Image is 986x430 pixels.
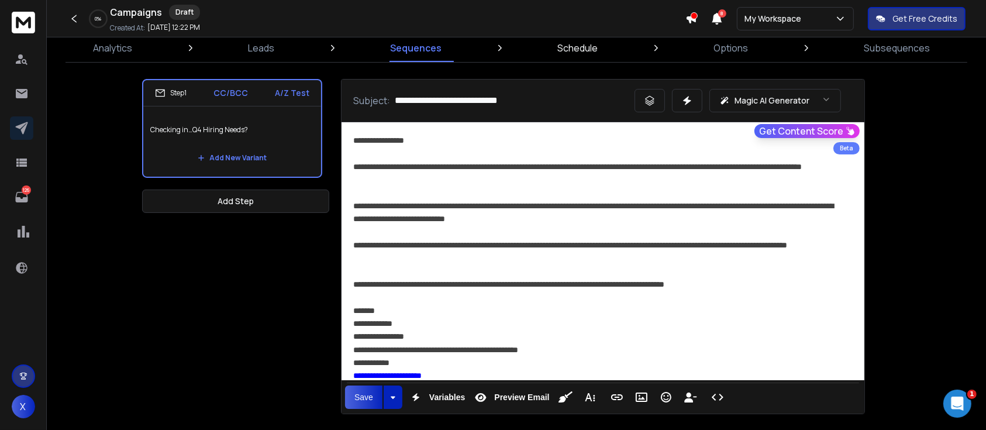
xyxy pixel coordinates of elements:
button: Insert Link (Ctrl+K) [606,386,628,409]
p: A/Z Test [275,87,309,99]
a: Analytics [87,34,140,62]
a: 126 [10,185,33,209]
p: Subsequences [864,41,930,55]
button: X [12,395,35,418]
button: Get Free Credits [868,7,966,30]
button: Add New Variant [188,146,276,170]
span: Variables [427,393,468,403]
button: Variables [405,386,468,409]
button: More Text [579,386,601,409]
p: 0 % [95,15,102,22]
span: 1 [967,390,977,399]
li: Step1CC/BCCA/Z TestChecking in…Q4 Hiring Needs?Add New Variant [142,79,322,178]
button: Insert Image (Ctrl+P) [630,386,653,409]
button: Code View [706,386,729,409]
button: Insert Unsubscribe Link [680,386,702,409]
p: Checking in…Q4 Hiring Needs? [150,113,314,146]
p: Schedule [558,41,598,55]
p: 126 [22,185,31,195]
p: Magic AI Generator [735,95,809,106]
a: Subsequences [857,34,937,62]
p: Analytics [94,41,133,55]
p: Subject: [353,94,390,108]
div: Step 1 [155,88,187,98]
a: Schedule [551,34,605,62]
p: CC/BCC [213,87,248,99]
div: Draft [169,5,200,20]
p: [DATE] 12:22 PM [147,23,200,32]
span: 8 [718,9,726,18]
button: Clean HTML [554,386,577,409]
a: Leads [242,34,282,62]
a: Options [707,34,756,62]
button: Preview Email [470,386,551,409]
p: Leads [249,41,275,55]
iframe: Intercom live chat [943,390,971,418]
button: Magic AI Generator [709,89,841,112]
p: My Workspace [744,13,806,25]
button: Save [345,386,382,409]
a: Sequences [384,34,449,62]
button: Get Content Score [754,124,860,138]
p: Created At: [110,23,145,33]
p: Get Free Credits [892,13,957,25]
p: Options [714,41,749,55]
button: Emoticons [655,386,677,409]
span: Preview Email [492,393,551,403]
button: Add Step [142,190,329,213]
div: Beta [833,142,860,154]
h1: Campaigns [110,5,162,19]
p: Sequences [391,41,442,55]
